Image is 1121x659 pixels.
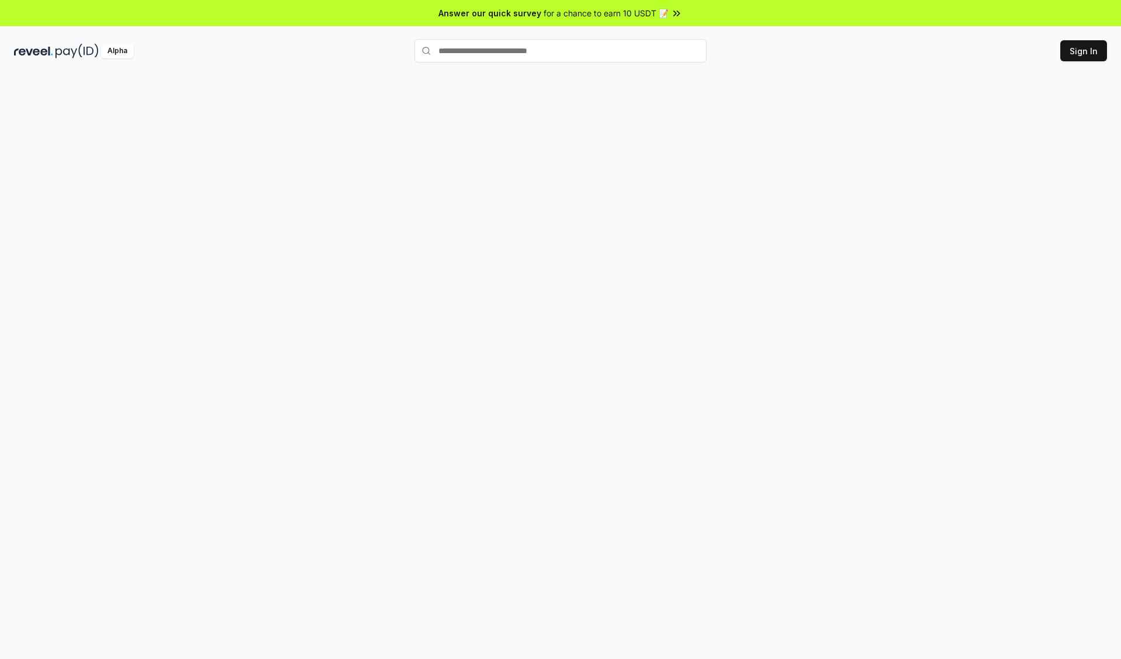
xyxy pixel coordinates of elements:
img: pay_id [55,44,99,58]
div: Alpha [101,44,134,58]
span: for a chance to earn 10 USDT 📝 [544,7,669,19]
img: reveel_dark [14,44,53,58]
span: Answer our quick survey [438,7,541,19]
button: Sign In [1060,40,1107,61]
